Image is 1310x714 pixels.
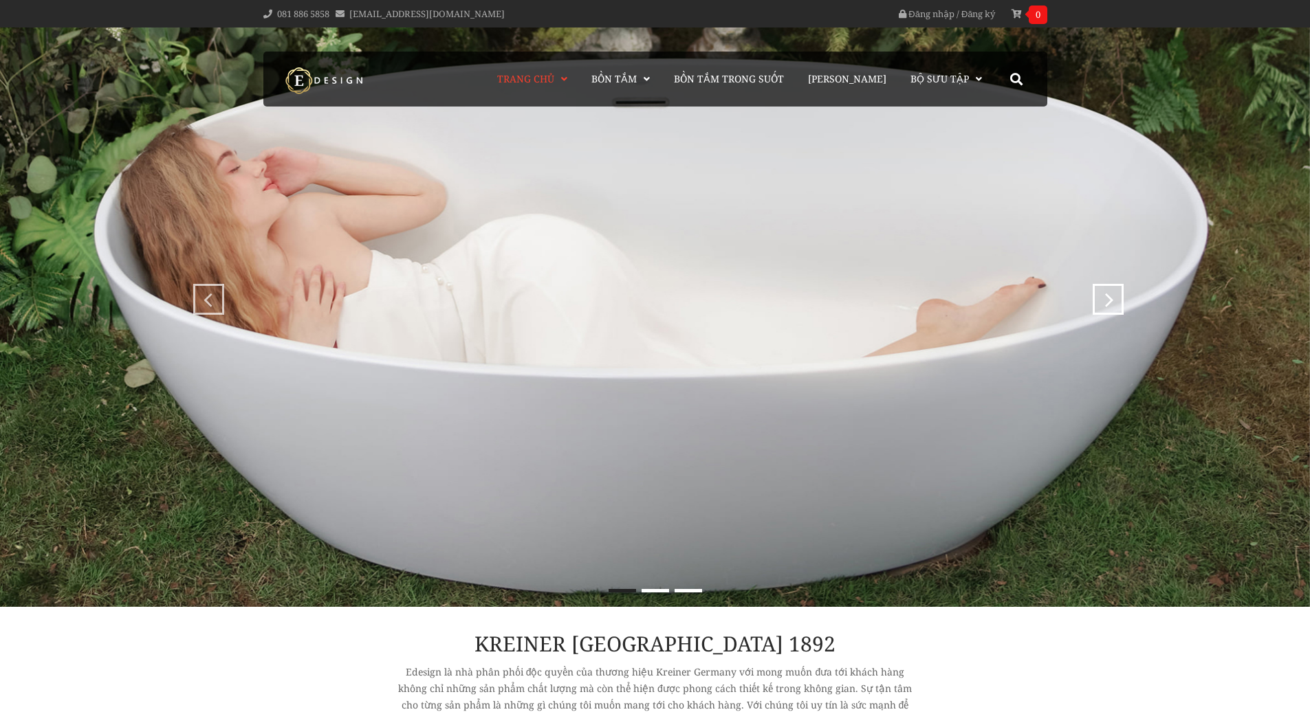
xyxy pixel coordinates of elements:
[957,8,959,20] span: /
[808,72,886,85] span: [PERSON_NAME]
[1096,284,1113,301] div: next
[277,8,329,20] a: 081 886 5858
[581,52,660,107] a: Bồn Tắm
[197,284,214,301] div: prev
[591,72,637,85] span: Bồn Tắm
[674,72,784,85] span: Bồn Tắm Trong Suốt
[490,52,578,107] a: Trang chủ
[910,72,969,85] span: Bộ Sưu Tập
[349,8,505,20] a: [EMAIL_ADDRESS][DOMAIN_NAME]
[1029,5,1047,24] span: 0
[900,52,992,107] a: Bộ Sưu Tập
[664,52,794,107] a: Bồn Tắm Trong Suốt
[497,72,554,85] span: Trang chủ
[397,634,913,654] h2: Kreiner [GEOGRAPHIC_DATA] 1892
[798,52,897,107] a: [PERSON_NAME]
[274,67,377,94] img: logo Kreiner Germany - Edesign Interior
